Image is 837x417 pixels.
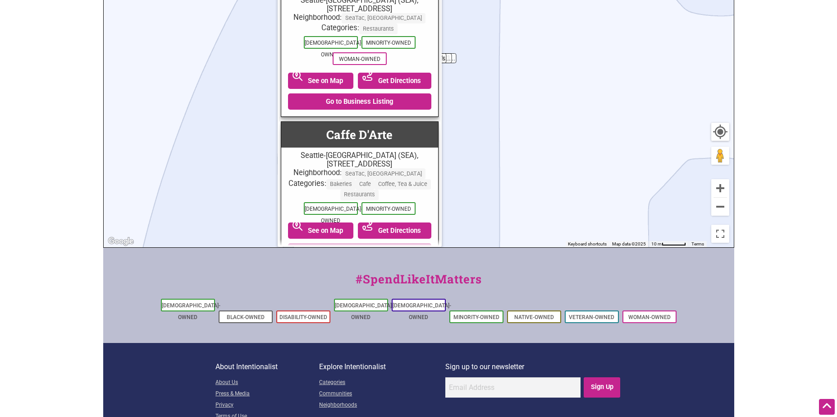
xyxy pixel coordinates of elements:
[356,179,375,190] span: Cafe
[361,36,416,49] span: Minority-Owned
[286,13,434,23] div: Neighborhood:
[375,179,431,190] span: Coffee, Tea & Juice
[288,222,354,239] a: See on Map
[304,202,358,215] span: [DEMOGRAPHIC_DATA]-Owned
[711,147,729,165] button: Drag Pegman onto the map to open Street View
[819,399,835,415] div: Scroll Back to Top
[340,190,379,200] span: Restaurants
[215,361,319,373] p: About Intentionalist
[333,52,387,65] span: Woman-Owned
[106,236,136,247] img: Google
[335,302,393,320] a: [DEMOGRAPHIC_DATA]-Owned
[326,127,393,142] a: Caffe D'Arte
[691,241,704,246] a: Terms
[710,224,730,244] button: Toggle fullscreen view
[569,314,614,320] a: Veteran-Owned
[319,389,445,400] a: Communities
[319,361,445,373] p: Explore Intentionalist
[106,236,136,247] a: Open this area in Google Maps (opens a new window)
[358,222,431,239] a: Get Directions
[612,241,646,246] span: Map data ©2025
[286,168,434,179] div: Neighborhood:
[288,243,431,259] a: Go to Business Listing
[279,314,327,320] a: Disability-Owned
[651,241,662,246] span: 10 m
[304,36,358,49] span: [DEMOGRAPHIC_DATA]-Owned
[649,241,689,247] button: Map Scale: 10 m per 50 pixels
[319,400,445,411] a: Neighborhoods
[286,151,434,168] div: Seattle-[GEOGRAPHIC_DATA] (SEA), [STREET_ADDRESS]
[286,179,434,200] div: Categories:
[568,241,607,247] button: Keyboard shortcuts
[215,377,319,389] a: About Us
[445,377,581,398] input: Email Address
[227,314,265,320] a: Black-Owned
[326,179,356,190] span: Bakeries
[342,168,425,179] span: SeaTac, [GEOGRAPHIC_DATA]
[342,13,425,23] span: SeaTac, [GEOGRAPHIC_DATA]
[445,361,622,373] p: Sign up to our newsletter
[319,377,445,389] a: Categories
[453,314,499,320] a: Minority-Owned
[288,73,354,89] a: See on Map
[393,302,451,320] a: [DEMOGRAPHIC_DATA]-Owned
[514,314,554,320] a: Native-Owned
[215,400,319,411] a: Privacy
[711,198,729,216] button: Zoom out
[162,302,220,320] a: [DEMOGRAPHIC_DATA]-Owned
[359,23,398,34] span: Restaurants
[215,389,319,400] a: Press & Media
[103,270,734,297] div: #SpendLikeItMatters
[288,93,431,110] a: Go to Business Listing
[584,377,620,398] input: Sign Up
[361,202,416,215] span: Minority-Owned
[711,179,729,197] button: Zoom in
[286,23,434,34] div: Categories:
[358,73,431,89] a: Get Directions
[711,123,729,141] button: Your Location
[628,314,671,320] a: Woman-Owned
